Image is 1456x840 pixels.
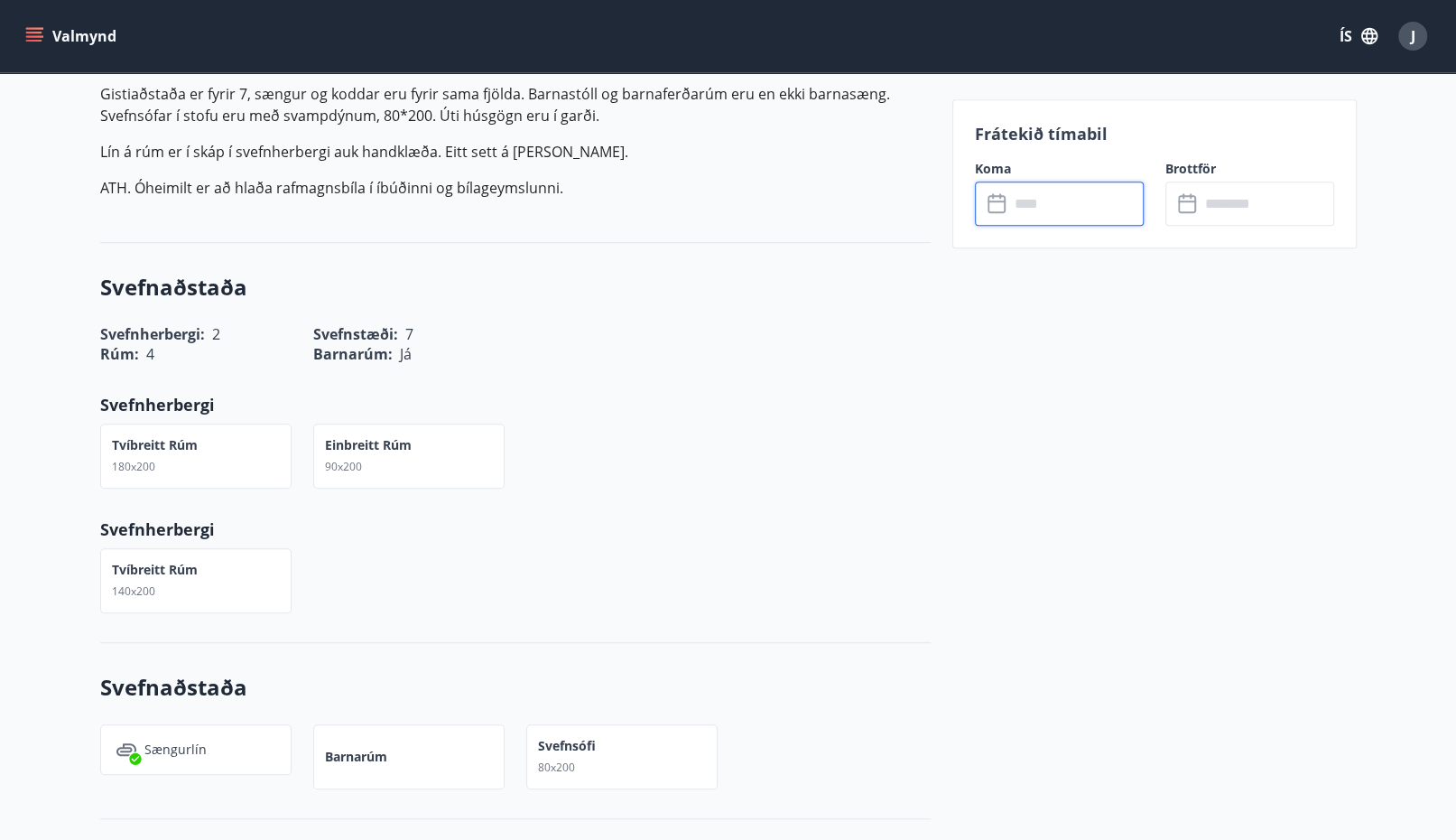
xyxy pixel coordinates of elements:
img: voDv6cIEW3bUoUae2XJIjz6zjPXrrHmNT2GVdQ2h.svg [116,739,137,761]
p: Svefnsófi [538,737,596,755]
label: Brottför [1165,160,1334,178]
p: Svefnherbergi [100,518,931,541]
h3: Svefnaðstaða [100,272,931,303]
label: Koma [975,160,1144,178]
p: Einbreitt rúm [325,436,412,454]
p: Lín á rúm er í skáp í svefnherbergi auk handklæða. Eitt sett á [PERSON_NAME]. [100,141,931,163]
span: 4 [146,344,154,364]
h3: Svefnaðstaða [100,672,931,703]
span: 180x200 [112,459,155,474]
p: Tvíbreitt rúm [112,436,198,454]
button: J [1391,14,1434,58]
span: J [1411,26,1415,46]
p: Barnarúm [325,748,387,766]
p: Gistiaðstaða er fyrir 7, sængur og koddar eru fyrir sama fjölda. Barnastóll og barnaferðarúm eru ... [100,83,931,126]
button: menu [22,20,124,52]
p: ATH. Óheimilt er að hlaða rafmagnsbíla í íbúðinni og bílageymslunni. [100,177,931,199]
span: 80x200 [538,760,575,775]
span: 140x200 [112,583,155,599]
p: Svefnherbergi [100,393,931,416]
span: Barnarúm : [313,344,393,364]
button: ÍS [1330,20,1387,52]
p: Frátekið tímabil [975,122,1334,145]
span: Já [400,344,412,364]
span: 90x200 [325,459,362,474]
p: Tvíbreitt rúm [112,561,198,579]
span: Rúm : [100,344,139,364]
p: Sængurlín [144,741,207,759]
